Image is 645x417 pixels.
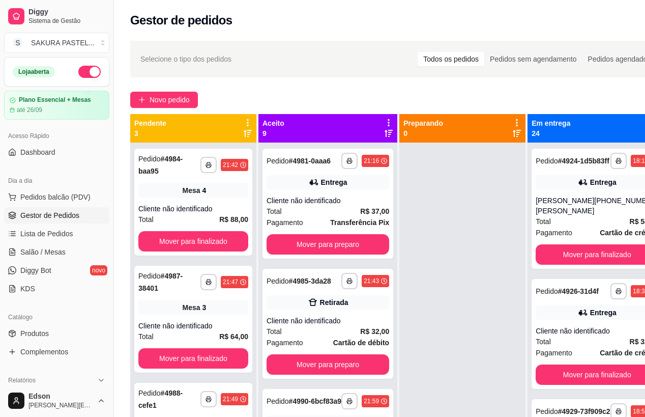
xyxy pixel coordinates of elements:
[4,128,109,144] div: Acesso Rápido
[330,218,389,227] strong: Transferência Pix
[320,297,348,308] div: Retirada
[558,287,599,295] strong: # 4926-31d4f
[138,214,154,225] span: Total
[20,247,66,257] span: Salão / Mesas
[130,12,232,29] h2: Gestor de pedidos
[267,354,389,375] button: Mover para preparo
[183,185,200,196] span: Mesa
[138,155,183,175] strong: # 4984-baa95
[20,192,91,202] span: Pedidos balcão (PDV)
[4,207,109,224] a: Gestor de Pedidos
[13,66,55,77] div: Loja aberta
[130,92,198,108] button: Novo pedido
[138,96,145,103] span: plus
[202,185,207,196] div: 4
[590,308,617,318] div: Entrega
[4,344,109,360] a: Complementos
[267,206,282,217] span: Total
[360,327,389,336] strong: R$ 32,00
[223,161,238,169] div: 21:42
[267,234,389,255] button: Mover para preparo
[219,215,248,224] strong: R$ 88,00
[403,128,443,138] p: 0
[134,118,166,128] p: Pendente
[590,177,617,187] div: Entrega
[558,407,610,415] strong: # 4929-73f909c2
[360,207,389,215] strong: R$ 37,00
[138,272,161,280] span: Pedido
[333,339,389,347] strong: Cartão de débito
[364,397,379,405] div: 21:59
[19,96,91,104] article: Plano Essencial + Mesas
[267,196,389,206] div: Cliente não identificado
[403,118,443,128] p: Preparando
[4,262,109,279] a: Diggy Botnovo
[4,388,109,413] button: Edson[PERSON_NAME][EMAIL_ADDRESS][DOMAIN_NAME]
[4,309,109,325] div: Catálogo
[183,302,200,313] span: Mesa
[138,348,248,369] button: Mover para finalizado
[267,326,282,337] span: Total
[223,278,238,286] div: 21:47
[138,389,161,397] span: Pedido
[4,226,109,242] a: Lista de Pedidos
[267,337,303,348] span: Pagamento
[536,157,558,165] span: Pedido
[267,397,289,405] span: Pedido
[20,284,35,294] span: KDS
[138,231,248,252] button: Mover para finalizado
[219,332,248,341] strong: R$ 64,00
[20,210,79,220] span: Gestor de Pedidos
[28,17,105,25] span: Sistema de Gestão
[202,302,207,313] div: 3
[28,392,93,401] span: Edson
[31,38,95,48] div: SAKURA PASTEL ...
[536,407,558,415] span: Pedido
[4,244,109,260] a: Salão / Mesas
[289,157,331,165] strong: # 4981-0aaa6
[558,157,609,165] strong: # 4924-1d5b83ff
[418,52,484,66] div: Todos os pedidos
[536,196,594,216] div: [PERSON_NAME] [PERSON_NAME]
[4,281,109,297] a: KDS
[20,328,49,339] span: Produtos
[13,38,23,48] span: S
[138,331,154,342] span: Total
[138,272,183,292] strong: # 4987-38401
[20,229,73,239] span: Lista de Pedidos
[536,216,551,227] span: Total
[289,397,342,405] strong: # 4990-6bcf83a9
[532,118,570,128] p: Em entrega
[28,401,93,409] span: [PERSON_NAME][EMAIL_ADDRESS][DOMAIN_NAME]
[20,265,51,275] span: Diggy Bot
[262,128,284,138] p: 9
[267,157,289,165] span: Pedido
[289,277,331,285] strong: # 4985-3da28
[4,325,109,342] a: Produtos
[267,316,389,326] div: Cliente não identificado
[364,277,379,285] div: 21:43
[20,347,68,357] span: Complementos
[4,144,109,160] a: Dashboard
[484,52,582,66] div: Pedidos sem agendamento
[8,376,36,384] span: Relatórios
[267,217,303,228] span: Pagamento
[262,118,284,128] p: Aceito
[536,227,572,238] span: Pagamento
[4,189,109,205] button: Pedidos balcão (PDV)
[321,177,347,187] div: Entrega
[138,155,161,163] span: Pedido
[20,147,55,157] span: Dashboard
[138,204,248,214] div: Cliente não identificado
[78,66,101,78] button: Alterar Status
[138,389,183,409] strong: # 4988-cefe1
[140,53,231,65] span: Selecione o tipo dos pedidos
[4,33,109,53] button: Select a team
[28,8,105,17] span: Diggy
[223,395,238,403] div: 21:49
[138,321,248,331] div: Cliente não identificado
[532,128,570,138] p: 24
[4,91,109,120] a: Plano Essencial + Mesasaté 26/09
[4,173,109,189] div: Dia a dia
[150,94,190,105] span: Novo pedido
